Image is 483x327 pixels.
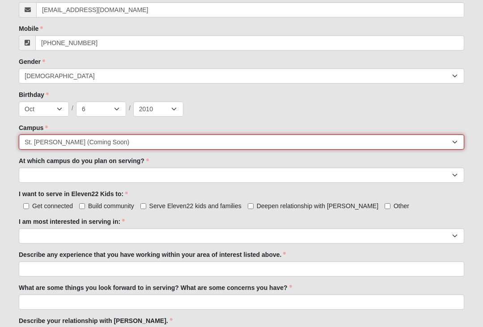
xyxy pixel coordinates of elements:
label: Describe your relationship with [PERSON_NAME]. [19,316,173,325]
input: Get connected [23,203,29,209]
label: At which campus do you plan on serving? [19,156,149,165]
span: Build community [88,202,134,210]
span: Other [394,202,409,210]
label: Gender [19,57,45,66]
span: / [72,104,73,113]
input: Serve Eleven22 kids and families [140,203,146,209]
label: Birthday [19,90,49,99]
input: Build community [79,203,85,209]
label: What are some things you look forward to in serving? What are some concerns you have? [19,283,292,292]
span: Deepen relationship with [PERSON_NAME] [257,202,378,210]
label: Campus [19,123,48,132]
input: Other [385,203,390,209]
input: Deepen relationship with [PERSON_NAME] [248,203,254,209]
label: Mobile [19,24,43,33]
label: Describe any experience that you have working within your area of interest listed above. [19,250,286,259]
span: / [129,104,131,113]
label: I want to serve in Eleven22 Kids to: [19,189,128,198]
span: Get connected [32,202,73,210]
span: Serve Eleven22 kids and families [149,202,241,210]
label: I am most interested in serving in: [19,217,125,226]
